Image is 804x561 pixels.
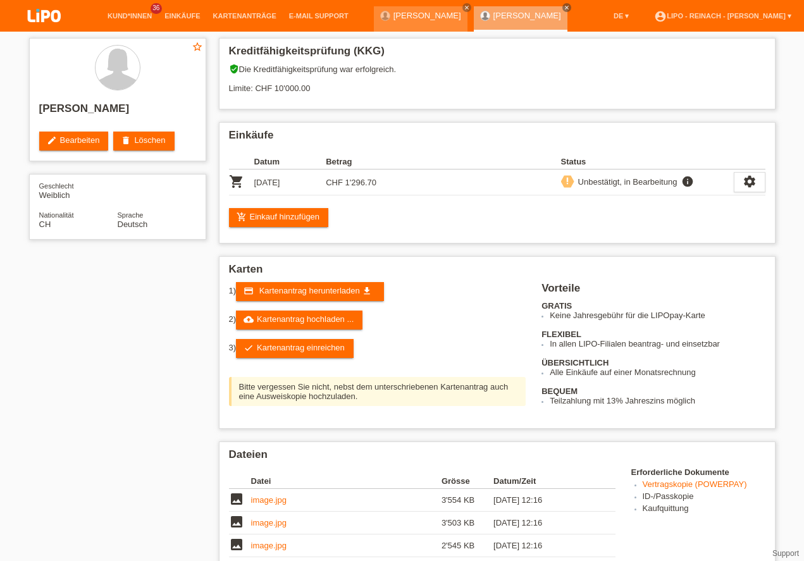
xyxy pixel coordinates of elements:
i: get_app [362,286,372,296]
h2: Vorteile [541,282,765,301]
div: 1) [229,282,526,301]
td: 3'503 KB [442,512,493,534]
a: image.jpg [251,518,287,527]
i: image [229,537,244,552]
a: DE ▾ [607,12,635,20]
li: Teilzahlung mit 13% Jahreszins möglich [550,396,765,405]
div: 3) [229,339,526,358]
span: Nationalität [39,211,74,219]
a: account_circleLIPO - Reinach - [PERSON_NAME] ▾ [648,12,798,20]
td: [DATE] [254,170,326,195]
li: ID-/Passkopie [643,491,765,503]
td: [DATE] 12:16 [493,512,597,534]
h2: Karten [229,263,765,282]
a: image.jpg [251,495,287,505]
a: close [562,3,571,12]
div: Unbestätigt, in Bearbeitung [574,175,677,188]
th: Status [561,154,734,170]
i: settings [743,175,757,188]
a: Support [772,549,799,558]
a: Kartenanträge [207,12,283,20]
i: close [564,4,570,11]
a: add_shopping_cartEinkauf hinzufügen [229,208,329,227]
i: verified_user [229,64,239,74]
h4: Erforderliche Dokumente [631,467,765,477]
i: account_circle [654,10,667,23]
h2: [PERSON_NAME] [39,102,196,121]
i: add_shopping_cart [237,212,247,222]
td: [DATE] 12:16 [493,534,597,557]
a: cloud_uploadKartenantrag hochladen ... [236,311,362,330]
div: 2) [229,311,526,330]
a: editBearbeiten [39,132,109,151]
a: star_border [192,41,203,54]
span: Kartenantrag herunterladen [259,286,360,295]
a: [PERSON_NAME] [393,11,461,20]
h2: Einkäufe [229,129,765,148]
span: Geschlecht [39,182,74,190]
b: GRATIS [541,301,572,311]
span: Deutsch [118,219,148,229]
i: image [229,491,244,507]
a: Einkäufe [158,12,206,20]
td: [DATE] 12:16 [493,489,597,512]
i: credit_card [244,286,254,296]
i: info [680,175,695,188]
th: Datei [251,474,442,489]
a: LIPO pay [13,26,76,35]
i: close [464,4,470,11]
h2: Kreditfähigkeitsprüfung (KKG) [229,45,765,64]
th: Grösse [442,474,493,489]
li: Alle Einkäufe auf einer Monatsrechnung [550,367,765,377]
li: In allen LIPO-Filialen beantrag- und einsetzbar [550,339,765,348]
i: cloud_upload [244,314,254,324]
b: FLEXIBEL [541,330,581,339]
b: ÜBERSICHTLICH [541,358,609,367]
i: delete [121,135,131,145]
h2: Dateien [229,448,765,467]
td: CHF 1'296.70 [326,170,398,195]
i: POSP00028596 [229,174,244,189]
a: [PERSON_NAME] [493,11,561,20]
li: Keine Jahresgebühr für die LIPOpay-Karte [550,311,765,320]
th: Datum [254,154,326,170]
i: check [244,343,254,353]
div: Die Kreditfähigkeitsprüfung war erfolgreich. Limite: CHF 10'000.00 [229,64,765,102]
a: credit_card Kartenantrag herunterladen get_app [236,282,384,301]
th: Datum/Zeit [493,474,597,489]
span: 36 [151,3,162,14]
b: BEQUEM [541,386,578,396]
i: image [229,514,244,529]
i: priority_high [563,176,572,185]
a: E-Mail Support [283,12,355,20]
a: Kund*innen [101,12,158,20]
i: star_border [192,41,203,52]
td: 3'554 KB [442,489,493,512]
a: checkKartenantrag einreichen [236,339,354,358]
td: 2'545 KB [442,534,493,557]
span: Sprache [118,211,144,219]
div: Weiblich [39,181,118,200]
a: close [462,3,471,12]
i: edit [47,135,57,145]
li: Kaufquittung [643,503,765,515]
span: Schweiz [39,219,51,229]
a: image.jpg [251,541,287,550]
div: Bitte vergessen Sie nicht, nebst dem unterschriebenen Kartenantrag auch eine Ausweiskopie hochzul... [229,377,526,406]
th: Betrag [326,154,398,170]
a: Vertragskopie (POWERPAY) [643,479,747,489]
a: deleteLöschen [113,132,174,151]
